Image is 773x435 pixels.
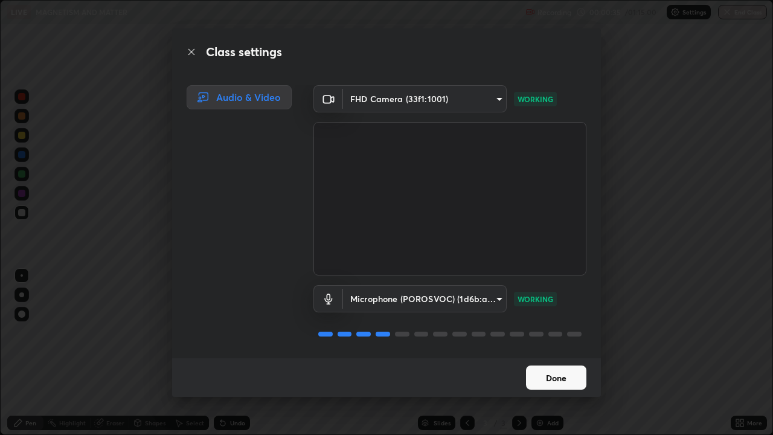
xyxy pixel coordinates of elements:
p: WORKING [518,94,553,105]
div: FHD Camera (33f1:1001) [343,285,507,312]
h2: Class settings [206,43,282,61]
div: FHD Camera (33f1:1001) [343,85,507,112]
p: WORKING [518,294,553,304]
div: Audio & Video [187,85,292,109]
button: Done [526,366,586,390]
